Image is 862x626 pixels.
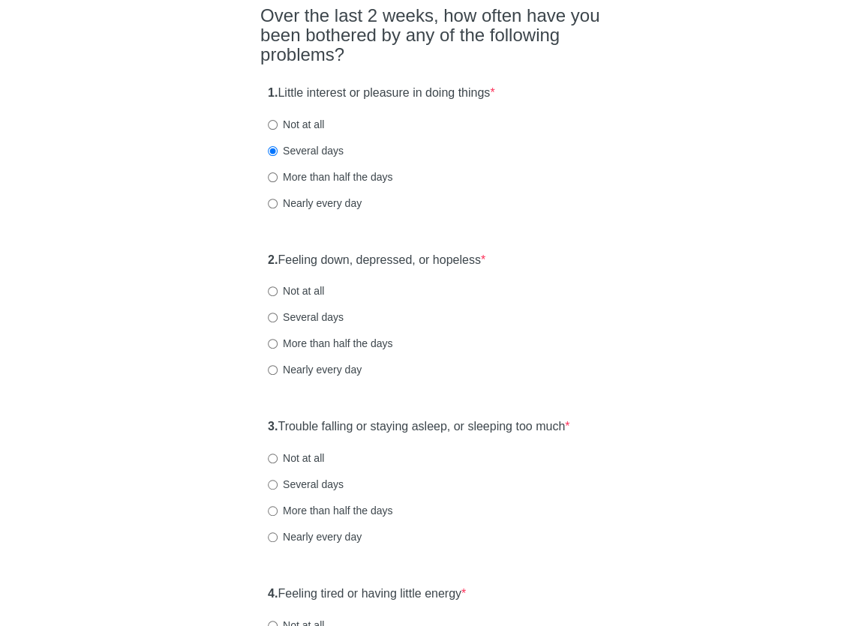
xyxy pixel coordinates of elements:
[268,587,278,600] strong: 4.
[268,199,278,208] input: Nearly every day
[268,586,466,603] label: Feeling tired or having little energy
[268,172,278,182] input: More than half the days
[268,477,344,492] label: Several days
[268,529,362,544] label: Nearly every day
[268,196,362,211] label: Nearly every day
[268,169,392,184] label: More than half the days
[268,418,569,436] label: Trouble falling or staying asleep, or sleeping too much
[268,283,324,298] label: Not at all
[268,339,278,349] input: More than half the days
[268,310,344,325] label: Several days
[268,143,344,158] label: Several days
[268,313,278,322] input: Several days
[268,480,278,490] input: Several days
[268,503,392,518] label: More than half the days
[268,252,485,269] label: Feeling down, depressed, or hopeless
[268,365,278,375] input: Nearly every day
[268,506,278,516] input: More than half the days
[268,362,362,377] label: Nearly every day
[268,146,278,156] input: Several days
[268,85,494,102] label: Little interest or pleasure in doing things
[268,120,278,130] input: Not at all
[268,420,278,433] strong: 3.
[268,336,392,351] label: More than half the days
[268,454,278,463] input: Not at all
[268,532,278,542] input: Nearly every day
[260,6,602,65] h2: Over the last 2 weeks, how often have you been bothered by any of the following problems?
[268,286,278,296] input: Not at all
[268,451,324,466] label: Not at all
[268,253,278,266] strong: 2.
[268,86,278,99] strong: 1.
[268,117,324,132] label: Not at all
